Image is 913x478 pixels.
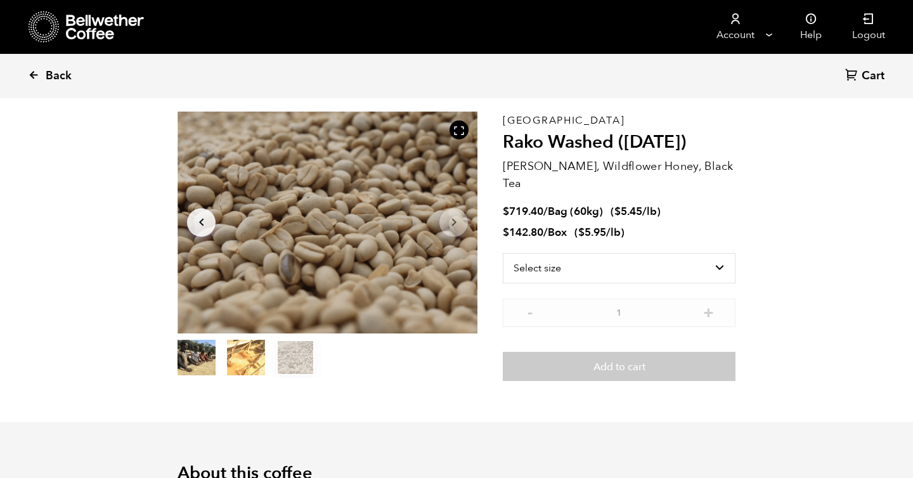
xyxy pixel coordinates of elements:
h2: Rako Washed ([DATE]) [503,132,735,153]
span: $ [578,225,585,240]
span: Cart [862,68,884,84]
bdi: 5.95 [578,225,606,240]
span: $ [614,204,621,219]
span: / [543,204,548,219]
span: /lb [642,204,657,219]
bdi: 719.40 [503,204,543,219]
span: Box [548,225,567,240]
span: / [543,225,548,240]
button: - [522,305,538,318]
button: Add to cart [503,352,735,381]
p: [PERSON_NAME], Wildflower Honey, Black Tea [503,158,735,192]
span: ( ) [611,204,661,219]
span: Bag (60kg) [548,204,603,219]
a: Cart [845,68,888,85]
span: /lb [606,225,621,240]
span: Back [46,68,72,84]
bdi: 142.80 [503,225,543,240]
span: $ [503,225,509,240]
bdi: 5.45 [614,204,642,219]
span: $ [503,204,509,219]
button: + [701,305,716,318]
span: ( ) [574,225,625,240]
